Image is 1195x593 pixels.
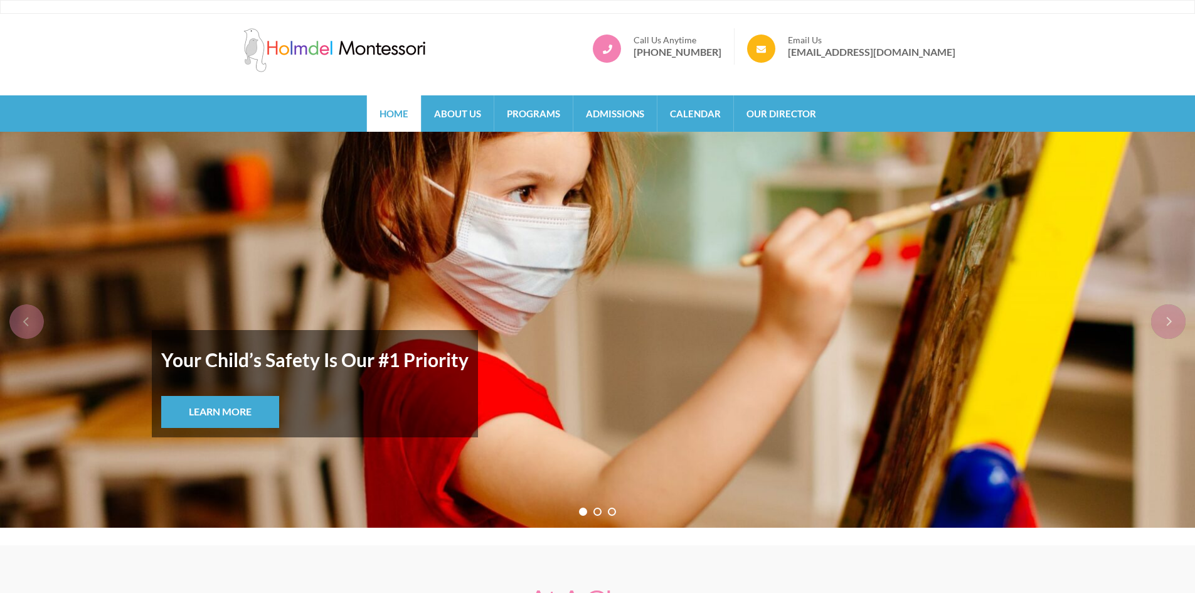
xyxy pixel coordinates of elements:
[657,95,733,132] a: Calendar
[240,28,428,72] img: Holmdel Montessori School
[573,95,657,132] a: Admissions
[634,46,721,58] a: [PHONE_NUMBER]
[161,339,469,380] strong: Your Child’s Safety Is Our #1 Priority
[788,46,955,58] a: [EMAIL_ADDRESS][DOMAIN_NAME]
[161,396,279,428] a: Learn More
[1151,304,1186,339] div: next
[734,95,829,132] a: Our Director
[422,95,494,132] a: About Us
[367,95,421,132] a: Home
[788,35,955,46] span: Email Us
[634,35,721,46] span: Call Us Anytime
[494,95,573,132] a: Programs
[9,304,44,339] div: prev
